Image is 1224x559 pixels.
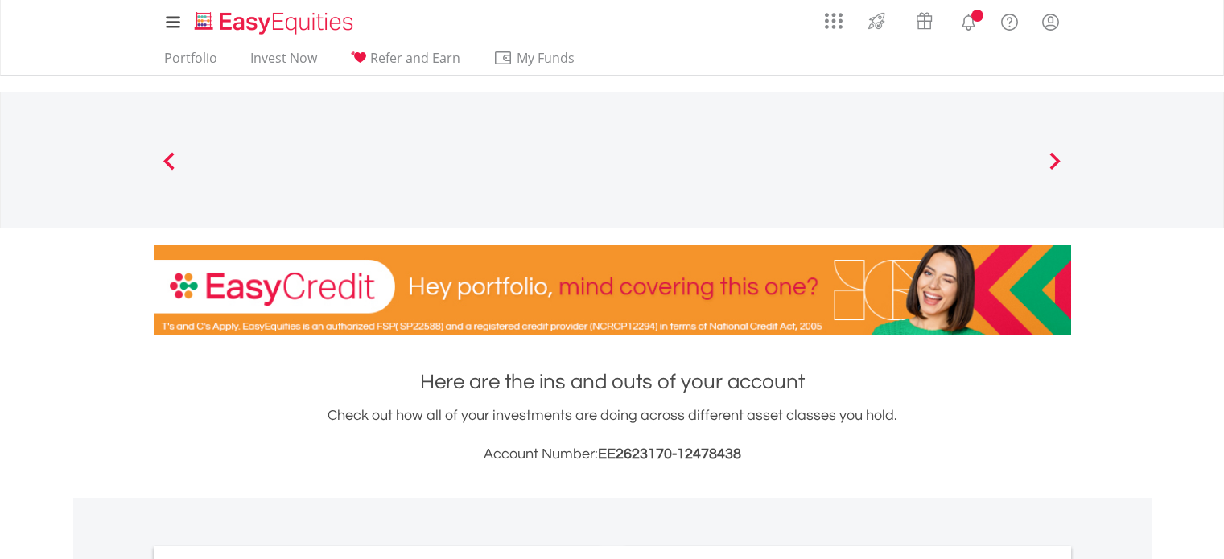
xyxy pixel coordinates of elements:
img: grid-menu-icon.svg [825,12,843,30]
div: Check out how all of your investments are doing across different asset classes you hold. [154,405,1071,466]
a: AppsGrid [814,4,853,30]
a: FAQ's and Support [989,4,1030,36]
h1: Here are the ins and outs of your account [154,368,1071,397]
a: Notifications [948,4,989,36]
a: Vouchers [900,4,948,34]
img: vouchers-v2.svg [911,8,938,34]
img: EasyEquities_Logo.png [192,10,360,36]
a: My Profile [1030,4,1071,39]
span: My Funds [493,47,599,68]
a: Refer and Earn [344,50,467,75]
a: Invest Now [244,50,324,75]
span: Refer and Earn [370,49,460,67]
img: EasyCredit Promotion Banner [154,245,1071,335]
a: Portfolio [158,50,224,75]
img: thrive-v2.svg [863,8,890,34]
a: Home page [188,4,360,36]
span: EE2623170-12478438 [598,446,741,462]
h3: Account Number: [154,443,1071,466]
